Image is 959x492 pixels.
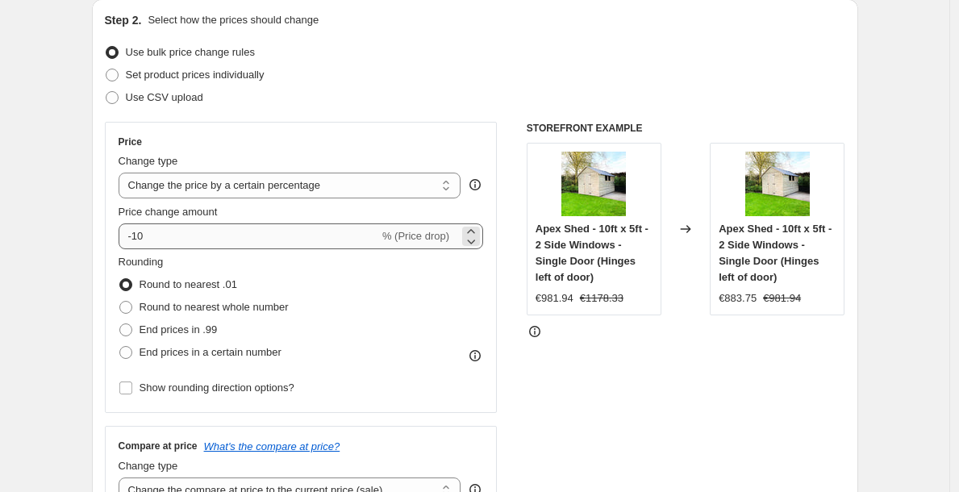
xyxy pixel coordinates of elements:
[119,256,164,268] span: Rounding
[119,223,379,249] input: -15
[527,122,845,135] h6: STOREFRONT EXAMPLE
[536,290,573,306] div: €981.94
[382,230,449,242] span: % (Price drop)
[140,278,237,290] span: Round to nearest .01
[536,223,648,283] span: Apex Shed - 10ft x 5ft - 2 Side Windows - Single Door (Hinges left of door)
[467,177,483,193] div: help
[119,136,142,148] h3: Price
[763,290,801,306] strike: €981.94
[126,46,255,58] span: Use bulk price change rules
[561,152,626,216] img: apex-2windows-singledoor-medium_16042653-d630-408b-bab8-310cc8be6682_80x.jpg
[580,290,623,306] strike: €1178.33
[204,440,340,452] button: What's the compare at price?
[745,152,810,216] img: apex-2windows-singledoor-medium_16042653-d630-408b-bab8-310cc8be6682_80x.jpg
[719,290,757,306] div: €883.75
[126,69,265,81] span: Set product prices individually
[105,12,142,28] h2: Step 2.
[119,460,178,472] span: Change type
[119,440,198,452] h3: Compare at price
[126,91,203,103] span: Use CSV upload
[119,206,218,218] span: Price change amount
[119,155,178,167] span: Change type
[140,346,281,358] span: End prices in a certain number
[140,323,218,336] span: End prices in .99
[148,12,319,28] p: Select how the prices should change
[719,223,832,283] span: Apex Shed - 10ft x 5ft - 2 Side Windows - Single Door (Hinges left of door)
[140,301,289,313] span: Round to nearest whole number
[140,382,294,394] span: Show rounding direction options?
